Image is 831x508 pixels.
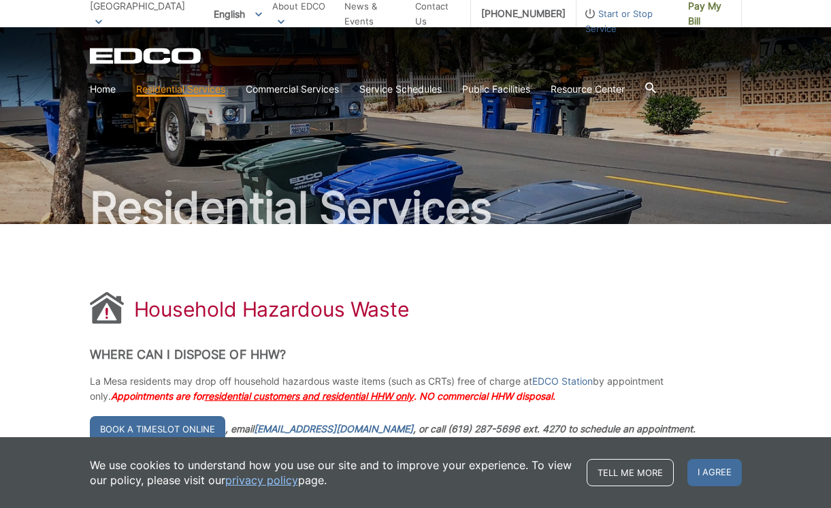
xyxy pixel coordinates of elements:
a: Service Schedules [359,82,442,97]
a: Home [90,82,116,97]
a: Resource Center [551,82,625,97]
a: privacy policy [225,473,298,488]
span: Appointments are for . NO commercial HHW disposal. [111,390,555,402]
p: We use cookies to understand how you use our site and to improve your experience. To view our pol... [90,458,573,488]
a: Residential Services [136,82,225,97]
a: [EMAIL_ADDRESS][DOMAIN_NAME] [254,422,413,436]
a: Book a timeslot online [90,416,225,442]
span: I agree [687,459,742,486]
p: La Mesa residents may drop off household hazardous waste items (such as CRTs) free of charge at b... [90,374,742,404]
a: Tell me more [587,459,674,486]
h1: Household Hazardous Waste [134,297,410,321]
em: , email , or call (619) 287-5696 ext. 4270 to schedule an appointment. [225,423,696,434]
h2: Residential Services [90,186,742,229]
a: Public Facilities [462,82,530,97]
span: residential customers and residential HHW only [205,390,414,402]
span: English [203,3,272,25]
h2: Where Can I Dispose of HHW? [90,347,742,362]
a: Commercial Services [246,82,339,97]
a: EDCD logo. Return to the homepage. [90,48,203,64]
a: EDCO Station [532,374,593,389]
